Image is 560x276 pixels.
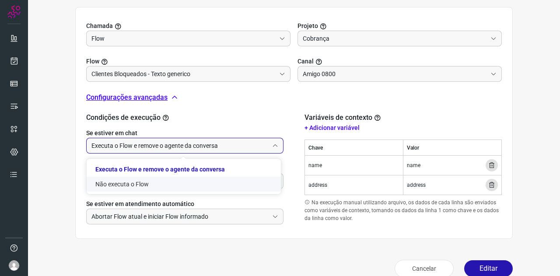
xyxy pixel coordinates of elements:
h2: Variáveis de contexto [304,113,383,122]
td: address [305,175,403,195]
span: Chamada [86,21,113,31]
span: Flow [86,57,99,66]
p: + Adicionar variável [304,123,502,133]
th: Chave [305,140,403,156]
th: Valor [403,140,502,156]
li: Não executa o Flow [87,177,281,192]
input: Selecionar projeto [91,31,276,46]
input: Selecione [91,209,269,224]
input: Selecione [91,138,269,153]
img: avatar-user-boy.jpg [9,260,19,271]
input: Selecionar projeto [303,31,487,46]
span: name [407,161,420,169]
input: Selecione um canal [303,66,487,81]
input: Você precisa criar/selecionar um Projeto. [91,66,276,81]
span: address [407,181,426,189]
label: Se estiver em atendimento automático [86,199,283,209]
label: Se estiver em chat [86,129,283,138]
span: Projeto [297,21,318,31]
td: name [305,156,403,175]
p: Configurações avançadas [86,92,168,103]
p: Na execução manual utilizando arquivo, os dados de cada linha são enviados como variáveis de cont... [304,199,502,222]
li: Executa o Flow e remove o agente da conversa [87,162,281,177]
img: Logo [7,5,21,18]
span: Canal [297,57,314,66]
h2: Condições de execução [86,113,283,122]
